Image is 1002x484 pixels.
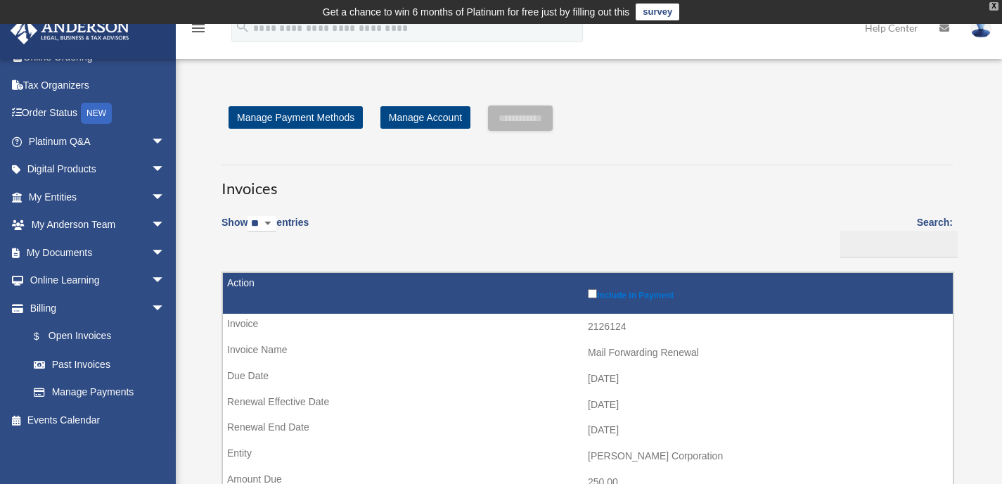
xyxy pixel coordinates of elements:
[151,211,179,240] span: arrow_drop_down
[588,289,597,298] input: Include in Payment
[151,238,179,267] span: arrow_drop_down
[10,155,186,184] a: Digital Productsarrow_drop_down
[20,378,179,407] a: Manage Payments
[588,347,946,359] div: Mail Forwarding Renewal
[151,294,179,323] span: arrow_drop_down
[10,183,186,211] a: My Entitiesarrow_drop_down
[81,103,112,124] div: NEW
[223,392,953,419] td: [DATE]
[588,286,946,300] label: Include in Payment
[229,106,363,129] a: Manage Payment Methods
[223,366,953,393] td: [DATE]
[10,406,186,434] a: Events Calendar
[835,214,953,257] label: Search:
[223,417,953,444] td: [DATE]
[20,350,179,378] a: Past Invoices
[20,322,172,351] a: $Open Invoices
[10,127,186,155] a: Platinum Q&Aarrow_drop_down
[190,20,207,37] i: menu
[151,155,179,184] span: arrow_drop_down
[989,2,998,11] div: close
[840,231,958,257] input: Search:
[221,214,309,246] label: Show entries
[151,267,179,295] span: arrow_drop_down
[248,216,276,232] select: Showentries
[235,19,250,34] i: search
[41,328,49,345] span: $
[10,71,186,99] a: Tax Organizers
[10,294,179,322] a: Billingarrow_drop_down
[10,211,186,239] a: My Anderson Teamarrow_drop_down
[190,25,207,37] a: menu
[970,18,991,38] img: User Pic
[323,4,630,20] div: Get a chance to win 6 months of Platinum for free just by filling out this
[151,127,179,156] span: arrow_drop_down
[380,106,470,129] a: Manage Account
[10,99,186,128] a: Order StatusNEW
[6,17,134,44] img: Anderson Advisors Platinum Portal
[223,314,953,340] td: 2126124
[223,443,953,470] td: [PERSON_NAME] Corporation
[636,4,679,20] a: survey
[151,183,179,212] span: arrow_drop_down
[221,165,953,200] h3: Invoices
[10,267,186,295] a: Online Learningarrow_drop_down
[10,238,186,267] a: My Documentsarrow_drop_down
